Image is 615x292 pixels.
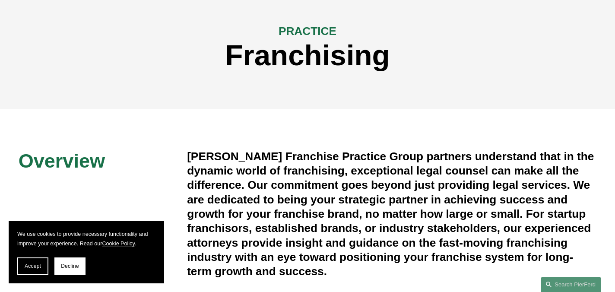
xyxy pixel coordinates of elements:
[25,263,41,269] span: Accept
[187,149,596,279] h4: [PERSON_NAME] Franchise Practice Group partners understand that in the dynamic world of franchisi...
[102,241,134,247] a: Cookie Policy
[279,25,336,38] span: PRACTICE
[17,257,48,275] button: Accept
[19,39,597,72] h1: Franchising
[541,277,601,292] a: Search this site
[61,263,79,269] span: Decline
[9,221,164,283] section: Cookie banner
[19,150,105,172] span: Overview
[54,257,86,275] button: Decline
[17,229,155,249] p: We use cookies to provide necessary functionality and improve your experience. Read our .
